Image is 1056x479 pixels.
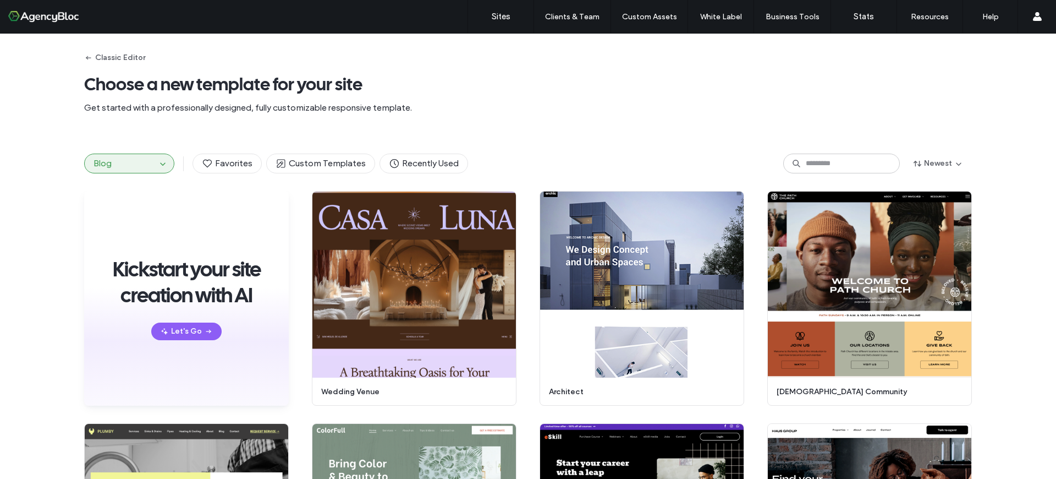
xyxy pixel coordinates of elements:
label: Clients & Team [545,12,599,21]
label: Custom Assets [622,12,677,21]
span: Get started with a professionally designed, fully customizable responsive template. [84,102,972,114]
span: Custom Templates [276,157,366,170]
label: Resources [911,12,949,21]
label: White Label [700,12,742,21]
label: Sites [492,12,510,21]
span: Recently Used [389,157,459,170]
span: [DEMOGRAPHIC_DATA] community [777,387,956,398]
span: Favorites [202,157,252,170]
span: Kickstart your site creation with AI [107,257,266,308]
button: Classic Editor [84,49,145,67]
button: Favorites [193,154,262,173]
button: Let's Go [151,323,222,340]
label: Stats [854,12,874,21]
button: Newest [904,155,972,172]
label: Business Tools [766,12,820,21]
span: Blog [94,158,112,168]
button: Recently Used [380,154,468,173]
span: Help [25,8,48,18]
span: Choose a new template for your site [84,73,972,95]
button: Custom Templates [266,154,375,173]
button: Blog [85,154,156,173]
span: architect [549,387,728,398]
span: wedding venue [321,387,501,398]
label: Help [982,12,999,21]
